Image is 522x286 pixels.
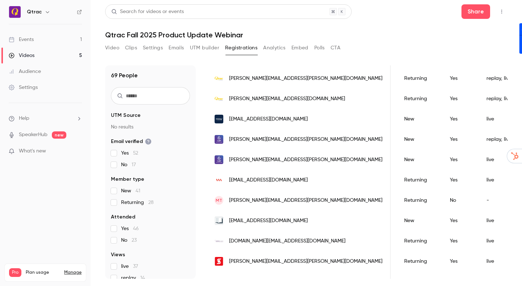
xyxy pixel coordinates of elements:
[31,154,124,160] div: joined the conversation
[479,211,519,231] div: live
[23,238,29,244] button: Gif picker
[27,8,42,16] h6: Qtrac
[52,131,66,139] span: new
[133,264,138,269] span: 37
[121,199,154,206] span: Returning
[111,123,190,131] p: No results
[26,17,139,110] div: I think I did it correctly. Does this mean it's been trimmed and now doing the AI metadata and th...
[9,6,21,18] img: Qtrac
[140,275,145,281] span: 14
[12,128,102,141] a: [PERSON_NAME][EMAIL_ADDRESS][PERSON_NAME][DOMAIN_NAME]
[6,169,119,192] div: yes, we're getting the transcript of the video[PERSON_NAME] • [DATE]
[263,42,286,54] button: Analytics
[229,197,382,204] span: [PERSON_NAME][EMAIL_ADDRESS][PERSON_NAME][DOMAIN_NAME]
[125,42,137,54] button: Clips
[9,84,38,91] div: Settings
[19,115,29,122] span: Help
[331,42,340,54] button: CTA
[215,115,223,123] img: cityofredding.org
[479,89,519,109] div: replay, live
[479,109,519,129] div: live
[73,148,82,155] iframe: Noticeable Trigger
[229,258,382,265] span: [PERSON_NAME][EMAIL_ADDRESS][PERSON_NAME][DOMAIN_NAME]
[6,169,139,205] div: Salim says…
[169,42,184,54] button: Emails
[9,115,82,122] li: help-dropdown-opener
[6,17,139,116] div: user says…
[479,129,519,150] div: replay, live
[229,176,308,184] span: [EMAIL_ADDRESS][DOMAIN_NAME]
[443,211,479,231] div: Yes
[229,217,308,225] span: [EMAIL_ADDRESS][DOMAIN_NAME]
[22,153,29,160] img: Profile image for Salim
[58,205,139,221] div: cool! That was easy then!!!
[121,161,136,168] span: No
[111,213,135,221] span: Attended
[6,116,119,146] div: You will be notified here and by email ([PERSON_NAME][EMAIL_ADDRESS][PERSON_NAME][DOMAIN_NAME])
[111,176,144,183] span: Member type
[121,187,140,195] span: New
[225,42,257,54] button: Registrations
[215,94,223,103] img: qtrac.com
[136,188,140,193] span: 41
[443,170,479,190] div: Yes
[21,4,32,16] img: Profile image for Salim
[397,170,443,190] div: Returning
[461,4,490,19] button: Share
[12,120,113,142] div: You will be notified here and by email ( )
[443,89,479,109] div: Yes
[397,211,443,231] div: New
[132,238,137,243] span: 23
[9,68,41,75] div: Audience
[124,235,136,246] button: Send a message…
[121,225,139,232] span: Yes
[111,112,141,119] span: UTM Source
[26,270,60,275] span: Plan usage
[35,9,67,16] p: Active 6h ago
[479,68,519,89] div: replay, live
[46,238,52,244] button: Start recording
[127,3,140,16] div: Close
[133,226,139,231] span: 46
[113,3,127,17] button: Home
[215,176,223,184] img: myvmgroup.com
[31,154,72,159] b: [PERSON_NAME]
[479,150,519,170] div: live
[479,170,519,190] div: live
[105,30,507,39] h1: Qtrac Fall 2025 Product Update Webinar
[443,231,479,251] div: Yes
[121,263,138,270] span: live
[229,95,345,103] span: [PERSON_NAME][EMAIL_ADDRESS][DOMAIN_NAME]
[143,42,163,54] button: Settings
[291,42,308,54] button: Embed
[215,257,223,266] img: scotiabank.com
[479,251,519,271] div: live
[397,150,443,170] div: New
[397,89,443,109] div: Returning
[215,277,223,286] img: scchousingauthority.org
[229,237,345,245] span: [DOMAIN_NAME][EMAIL_ADDRESS][DOMAIN_NAME]
[32,85,133,106] div: I think I did it correctly. Does this mean it's been trimmed and now doing the AI metadata and th...
[229,278,382,286] span: [PERSON_NAME][EMAIL_ADDRESS][PERSON_NAME][DOMAIN_NAME]
[496,6,507,17] button: Top Bar Actions
[6,116,139,152] div: Operator says…
[190,42,219,54] button: UTM builder
[105,42,119,54] button: Video
[215,237,223,245] img: scchousingauthority.org
[397,68,443,89] div: Returning
[215,74,223,83] img: qtrac.com
[215,155,223,164] img: cwc.com
[215,216,223,225] img: schoolsfirstfcu.org
[479,231,519,251] div: live
[443,190,479,211] div: No
[6,205,139,229] div: user says…
[397,129,443,150] div: New
[443,129,479,150] div: Yes
[19,147,46,155] span: What's new
[11,238,17,244] button: Emoji picker
[229,136,382,143] span: [PERSON_NAME][EMAIL_ADDRESS][PERSON_NAME][DOMAIN_NAME]
[111,251,125,258] span: Views
[229,75,382,82] span: [PERSON_NAME][EMAIL_ADDRESS][PERSON_NAME][DOMAIN_NAME]
[216,197,222,204] span: MT
[111,71,138,80] h1: 69 People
